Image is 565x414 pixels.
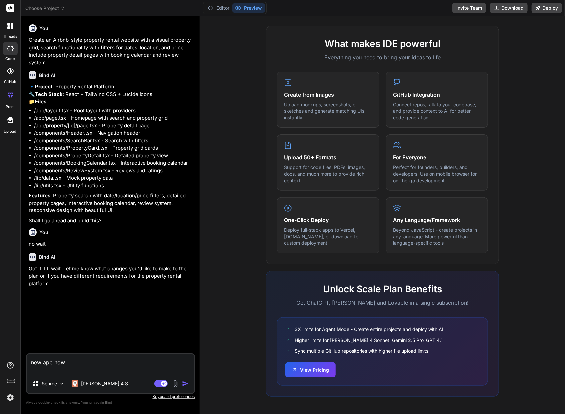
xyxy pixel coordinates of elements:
[26,394,195,399] p: Keyboard preferences
[89,400,101,404] span: privacy
[29,192,194,214] p: : Property search with date/location/price filters, detailed property pages, interactive booking ...
[172,380,179,388] img: attachment
[39,229,48,236] h6: You
[393,91,481,99] h4: GitHub Integration
[295,347,428,354] span: Sync multiple GitHub repositories with higher file upload limits
[34,152,194,160] li: /components/PropertyDetail.tsx - Detailed property view
[34,114,194,122] li: /app/page.tsx - Homepage with search and property grid
[393,164,481,184] p: Perfect for founders, builders, and developers. Use on mobile browser for on-the-go development
[393,101,481,121] p: Connect repos, talk to your codebase, and provide context to AI for better code generation
[284,91,372,99] h4: Create from Images
[39,72,55,79] h6: Bind AI
[27,354,194,374] textarea: new app now
[4,79,16,85] label: GitHub
[42,380,57,387] p: Source
[284,216,372,224] h4: One-Click Deploy
[59,381,65,387] img: Pick Models
[34,129,194,137] li: /components/Header.tsx - Navigation header
[5,392,16,403] img: settings
[4,129,17,134] label: Upload
[25,5,65,12] span: Choose Project
[29,217,194,225] p: Shall I go ahead and build this?
[34,182,194,190] li: /lib/utils.tsx - Utility functions
[3,34,17,39] label: threads
[6,56,15,62] label: code
[205,3,232,13] button: Editor
[34,174,194,182] li: /lib/data.tsx - Mock property data
[34,144,194,152] li: /components/PropertyCard.tsx - Property grid cards
[29,192,50,199] strong: Features
[393,216,481,224] h4: Any Language/Framework
[284,227,372,246] p: Deploy full-stack apps to Vercel, [DOMAIN_NAME], or download for custom deployment
[277,53,488,61] p: Everything you need to bring your ideas to life
[39,25,48,32] h6: You
[452,3,486,13] button: Invite Team
[393,227,481,246] p: Beyond JavaScript - create projects in any language. More powerful than language-specific tools
[295,337,443,344] span: Higher limits for [PERSON_NAME] 4 Sonnet, Gemini 2.5 Pro, GPT 4.1
[232,3,265,13] button: Preview
[35,91,63,97] strong: Tech Stack
[81,380,131,387] p: [PERSON_NAME] 4 S..
[295,326,443,333] span: 3X limits for Agent Mode - Create entire projects and deploy with AI
[284,153,372,161] h4: Upload 50+ Formats
[29,83,194,106] p: 🔹 : Property Rental Platform 🔧 : React + Tailwind CSS + Lucide Icons 📁 :
[35,83,53,90] strong: Project
[284,101,372,121] p: Upload mockups, screenshots, or sketches and generate matching UIs instantly
[26,399,195,406] p: Always double-check its answers. Your in Bind
[34,137,194,145] li: /components/SearchBar.tsx - Search with filters
[39,254,55,260] h6: Bind AI
[277,299,488,307] p: Get ChatGPT, [PERSON_NAME] and Lovable in a single subscription!
[277,282,488,296] h2: Unlock Scale Plan Benefits
[285,362,336,377] button: View Pricing
[29,265,194,288] p: Got it! I'll wait. Let me know what changes you'd like to make to the plan or if you have differe...
[72,380,78,387] img: Claude 4 Sonnet
[35,98,46,105] strong: Files
[34,107,194,115] li: /app/layout.tsx - Root layout with providers
[29,36,194,66] p: Create an Airbnb-style property rental website with a visual property grid, search functionality ...
[34,159,194,167] li: /components/BookingCalendar.tsx - Interactive booking calendar
[490,3,528,13] button: Download
[393,153,481,161] h4: For Everyone
[277,37,488,51] h2: What makes IDE powerful
[532,3,562,13] button: Deploy
[284,164,372,184] p: Support for code files, PDFs, images, docs, and much more to provide rich context
[6,104,15,110] label: prem
[182,380,189,387] img: icon
[29,240,194,248] p: no wait
[34,122,194,130] li: /app/property/[id]/page.tsx - Property detail page
[34,167,194,175] li: /components/ReviewSystem.tsx - Reviews and ratings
